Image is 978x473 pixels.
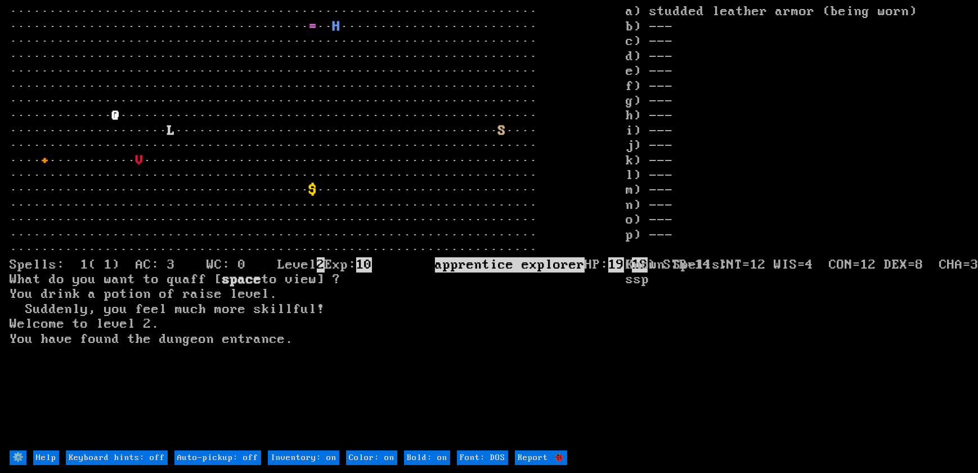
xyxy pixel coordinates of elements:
font: V [136,153,143,168]
b: space [222,272,262,287]
font: + [41,153,49,168]
font: H [333,19,340,34]
input: Font: DOS [457,450,508,465]
stats: a) studded leather armor (being worn) b) --- c) --- d) --- e) --- f) --- g) --- h) --- i) --- j) ... [626,5,968,449]
input: Color: on [346,450,397,465]
input: Bold: on [404,450,450,465]
font: $ [309,182,317,198]
mark: 10 [356,257,372,273]
input: Auto-pickup: off [174,450,261,465]
font: S [498,123,506,139]
mark: 19 [608,257,624,273]
input: Keyboard hints: off [66,450,168,465]
input: ⚙️ [10,450,26,465]
font: L [167,123,175,139]
mark: apprentice explorer [435,257,585,273]
larn: ··································································· ·····························... [10,5,626,449]
input: Inventory: on [268,450,339,465]
font: = [309,19,317,34]
input: Report 🐞 [515,450,567,465]
mark: 2 [317,257,325,273]
input: Help [33,450,59,465]
font: @ [112,108,120,123]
